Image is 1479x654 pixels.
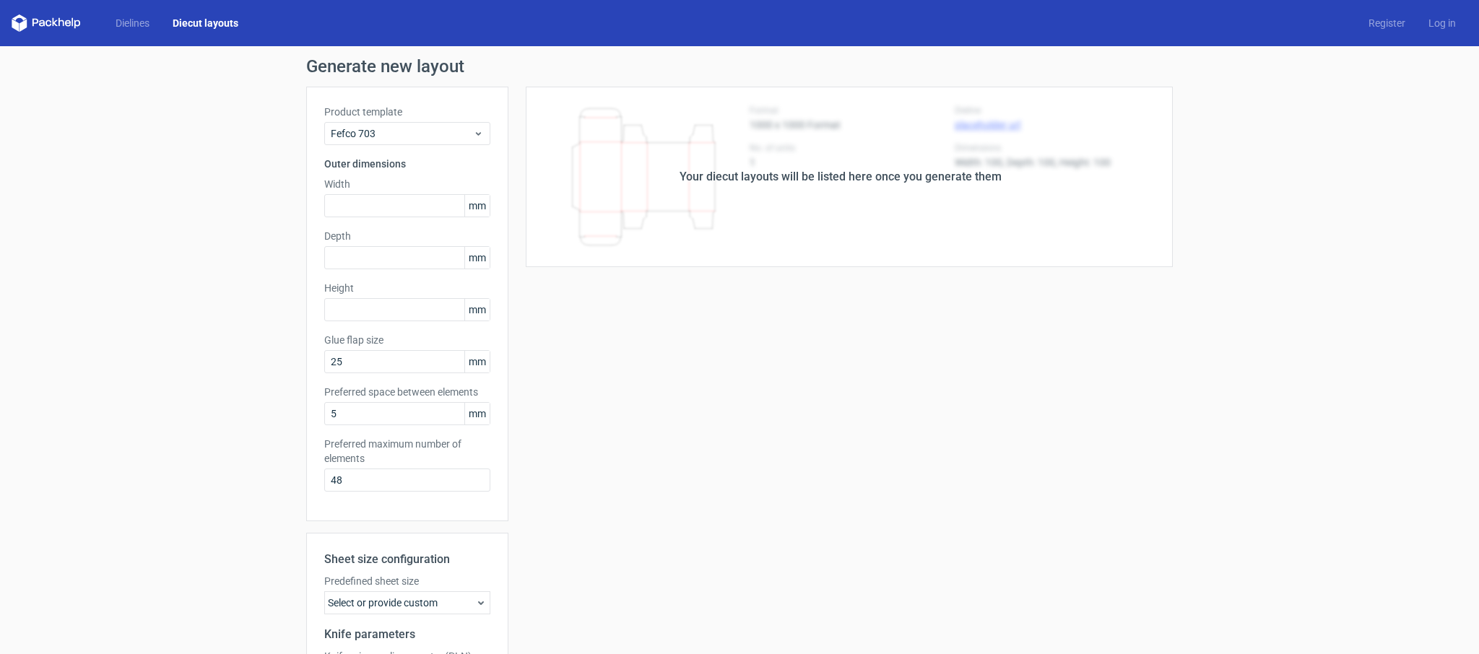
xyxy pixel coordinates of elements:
span: mm [464,247,490,269]
div: Your diecut layouts will be listed here once you generate them [680,168,1002,186]
h3: Outer dimensions [324,157,490,171]
a: Log in [1417,16,1467,30]
label: Preferred maximum number of elements [324,437,490,466]
a: Register [1357,16,1417,30]
h2: Sheet size configuration [324,551,490,568]
h2: Knife parameters [324,626,490,643]
span: mm [464,195,490,217]
label: Product template [324,105,490,119]
span: mm [464,351,490,372]
a: Dielines [104,16,161,30]
label: Height [324,281,490,295]
div: Select or provide custom [324,591,490,614]
span: Fefco 703 [331,126,473,141]
span: mm [464,299,490,321]
label: Predefined sheet size [324,574,490,588]
label: Preferred space between elements [324,385,490,399]
label: Width [324,177,490,191]
span: mm [464,403,490,424]
label: Depth [324,229,490,243]
h1: Generate new layout [306,58,1173,75]
label: Glue flap size [324,333,490,347]
a: Diecut layouts [161,16,250,30]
